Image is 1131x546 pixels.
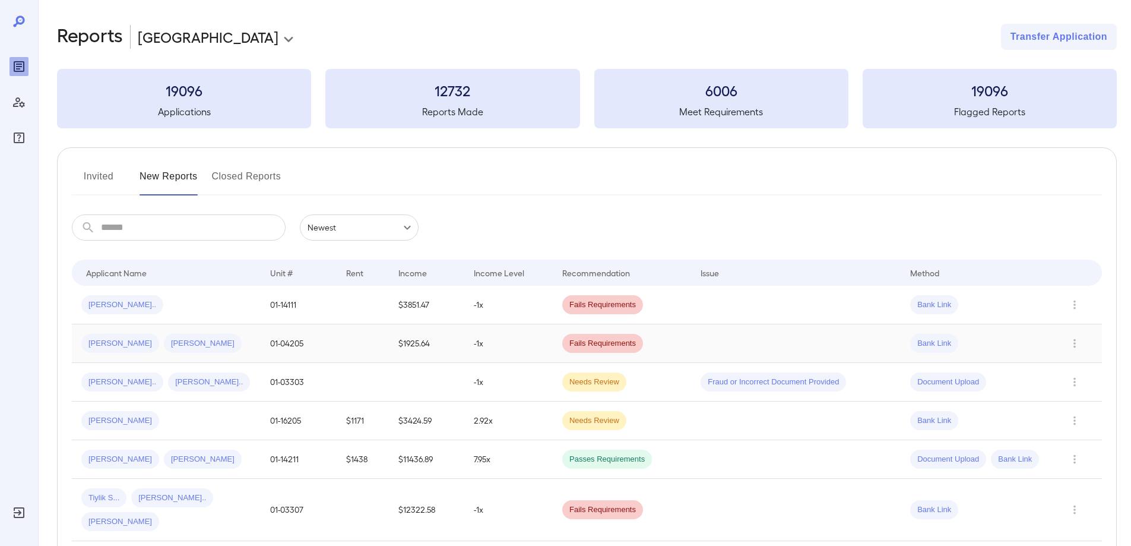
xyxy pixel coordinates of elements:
button: Row Actions [1065,373,1084,392]
h3: 6006 [594,81,848,100]
div: Manage Users [9,93,28,112]
span: [PERSON_NAME].. [168,377,250,388]
div: Unit # [270,266,293,280]
button: Transfer Application [1001,24,1117,50]
span: Needs Review [562,415,626,427]
h3: 19096 [57,81,311,100]
span: [PERSON_NAME].. [81,299,163,311]
td: 2.92x [464,402,553,440]
button: Invited [72,167,125,195]
td: 01-04205 [261,324,336,363]
button: Closed Reports [212,167,281,195]
div: Rent [346,266,365,280]
td: $3851.47 [389,286,464,324]
div: FAQ [9,128,28,147]
p: [GEOGRAPHIC_DATA] [138,27,278,46]
td: $11436.89 [389,440,464,479]
span: [PERSON_NAME] [81,454,159,465]
td: -1x [464,479,553,541]
button: Row Actions [1065,295,1084,314]
div: Newest [300,214,419,241]
span: Bank Link [910,504,958,516]
div: Income [398,266,427,280]
td: 01-16205 [261,402,336,440]
span: [PERSON_NAME] [81,415,159,427]
td: $3424.59 [389,402,464,440]
td: -1x [464,324,553,363]
span: Bank Link [910,338,958,349]
button: Row Actions [1065,411,1084,430]
span: [PERSON_NAME] [164,454,242,465]
div: Log Out [9,503,28,522]
h5: Applications [57,105,311,119]
span: Bank Link [910,299,958,311]
span: Tiylik S... [81,493,126,504]
td: 01-03307 [261,479,336,541]
span: [PERSON_NAME].. [131,493,213,504]
td: 01-14111 [261,286,336,324]
summary: 19096Applications12732Reports Made6006Meet Requirements19096Flagged Reports [57,69,1117,128]
h2: Reports [57,24,123,50]
h5: Meet Requirements [594,105,848,119]
span: Fails Requirements [562,299,643,311]
span: Bank Link [991,454,1039,465]
span: [PERSON_NAME].. [81,377,163,388]
button: Row Actions [1065,334,1084,353]
h5: Reports Made [325,105,579,119]
span: Fails Requirements [562,338,643,349]
div: Applicant Name [86,266,147,280]
h3: 12732 [325,81,579,100]
td: -1x [464,363,553,402]
span: Bank Link [910,415,958,427]
button: New Reports [140,167,198,195]
div: Income Level [474,266,524,280]
h5: Flagged Reports [863,105,1117,119]
button: Row Actions [1065,450,1084,469]
span: Document Upload [910,377,986,388]
div: Method [910,266,939,280]
td: $1438 [337,440,389,479]
span: Needs Review [562,377,626,388]
h3: 19096 [863,81,1117,100]
div: Reports [9,57,28,76]
td: $12322.58 [389,479,464,541]
button: Row Actions [1065,500,1084,519]
div: Issue [701,266,720,280]
span: Passes Requirements [562,454,652,465]
td: 01-14211 [261,440,336,479]
span: [PERSON_NAME] [81,338,159,349]
td: $1171 [337,402,389,440]
span: [PERSON_NAME] [164,338,242,349]
div: Recommendation [562,266,630,280]
td: 01-03303 [261,363,336,402]
td: -1x [464,286,553,324]
td: 7.95x [464,440,553,479]
span: Fraud or Incorrect Document Provided [701,377,846,388]
span: [PERSON_NAME] [81,516,159,528]
span: Document Upload [910,454,986,465]
span: Fails Requirements [562,504,643,516]
td: $1925.64 [389,324,464,363]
